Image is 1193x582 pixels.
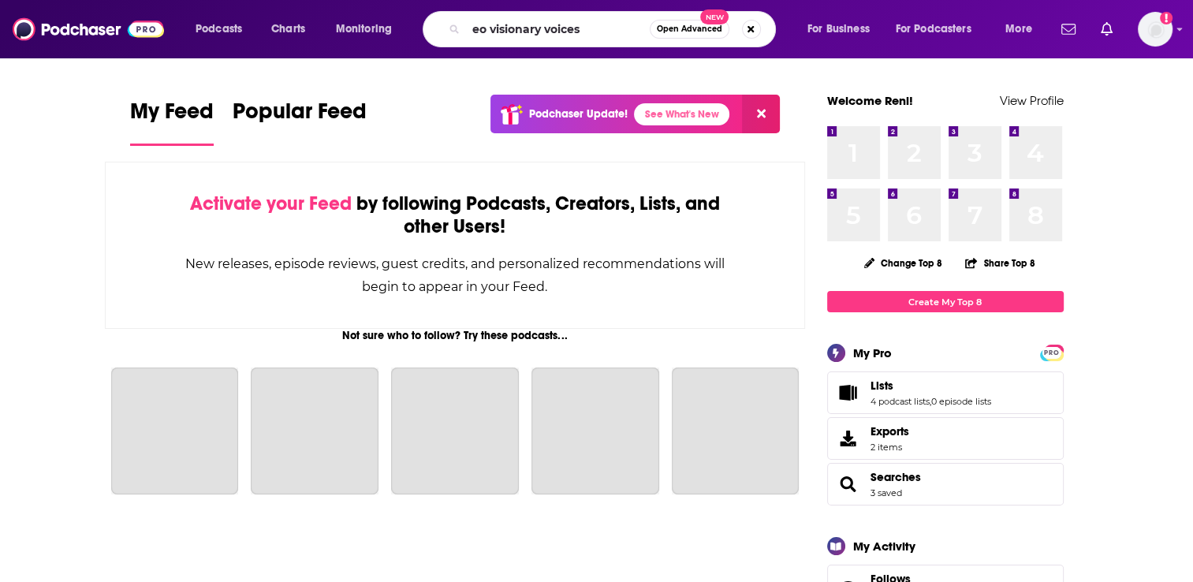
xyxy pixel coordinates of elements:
[531,367,659,495] a: The Daily
[871,379,991,393] a: Lists
[827,291,1064,312] a: Create My Top 8
[391,367,519,495] a: Planet Money
[896,18,971,40] span: For Podcasters
[233,98,367,146] a: Popular Feed
[833,473,864,495] a: Searches
[1094,16,1119,43] a: Show notifications dropdown
[261,17,315,42] a: Charts
[466,17,650,42] input: Search podcasts, credits, & more...
[185,252,726,298] div: New releases, episode reviews, guest credits, and personalized recommendations will begin to appe...
[1005,18,1032,40] span: More
[634,103,729,125] a: See What's New
[111,367,239,495] a: The Joe Rogan Experience
[827,417,1064,460] a: Exports
[650,20,729,39] button: Open AdvancedNew
[994,17,1052,42] button: open menu
[185,192,726,238] div: by following Podcasts, Creators, Lists, and other Users!
[1160,12,1172,24] svg: Add a profile image
[1042,346,1061,358] a: PRO
[1138,12,1172,47] span: Logged in as rgertner
[190,192,352,215] span: Activate your Feed
[13,14,164,44] img: Podchaser - Follow, Share and Rate Podcasts
[871,470,921,484] a: Searches
[529,107,628,121] p: Podchaser Update!
[796,17,889,42] button: open menu
[871,396,930,407] a: 4 podcast lists
[1042,347,1061,359] span: PRO
[827,371,1064,414] span: Lists
[1055,16,1082,43] a: Show notifications dropdown
[827,93,913,108] a: Welcome Reni!
[336,18,392,40] span: Monitoring
[185,17,263,42] button: open menu
[833,382,864,404] a: Lists
[833,427,864,450] span: Exports
[885,17,994,42] button: open menu
[1000,93,1064,108] a: View Profile
[325,17,412,42] button: open menu
[871,487,902,498] a: 3 saved
[251,367,378,495] a: This American Life
[931,396,991,407] a: 0 episode lists
[871,442,909,453] span: 2 items
[105,329,806,342] div: Not sure who to follow? Try these podcasts...
[1138,12,1172,47] button: Show profile menu
[438,11,791,47] div: Search podcasts, credits, & more...
[853,345,892,360] div: My Pro
[807,18,870,40] span: For Business
[196,18,242,40] span: Podcasts
[855,253,953,273] button: Change Top 8
[871,424,909,438] span: Exports
[130,98,214,134] span: My Feed
[853,539,915,554] div: My Activity
[130,98,214,146] a: My Feed
[233,98,367,134] span: Popular Feed
[964,248,1035,278] button: Share Top 8
[700,9,729,24] span: New
[930,396,931,407] span: ,
[1138,12,1172,47] img: User Profile
[271,18,305,40] span: Charts
[657,25,722,33] span: Open Advanced
[827,463,1064,506] span: Searches
[871,379,893,393] span: Lists
[672,367,800,495] a: My Favorite Murder with Karen Kilgariff and Georgia Hardstark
